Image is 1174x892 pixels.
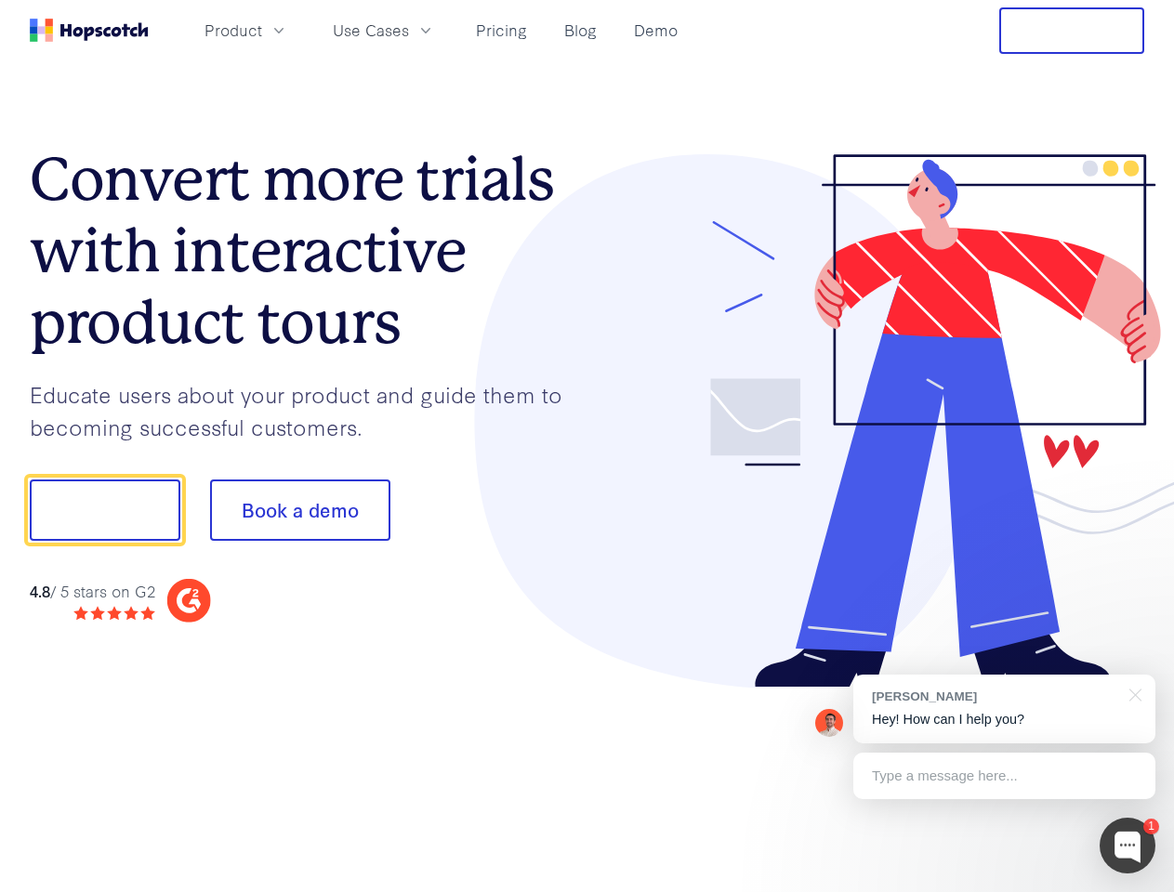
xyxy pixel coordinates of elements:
p: Hey! How can I help you? [872,710,1137,729]
a: Demo [627,15,685,46]
span: Use Cases [333,19,409,42]
button: Book a demo [210,479,390,541]
div: 1 [1143,819,1159,834]
img: Mark Spera [815,709,843,737]
a: Pricing [468,15,534,46]
h1: Convert more trials with interactive product tours [30,144,587,358]
a: Blog [557,15,604,46]
div: Type a message here... [853,753,1155,799]
button: Product [193,15,299,46]
button: Free Trial [999,7,1144,54]
strong: 4.8 [30,580,50,601]
span: Product [204,19,262,42]
button: Show me! [30,479,180,541]
div: / 5 stars on G2 [30,580,155,603]
a: Home [30,19,149,42]
p: Educate users about your product and guide them to becoming successful customers. [30,378,587,442]
button: Use Cases [322,15,446,46]
div: [PERSON_NAME] [872,688,1118,705]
